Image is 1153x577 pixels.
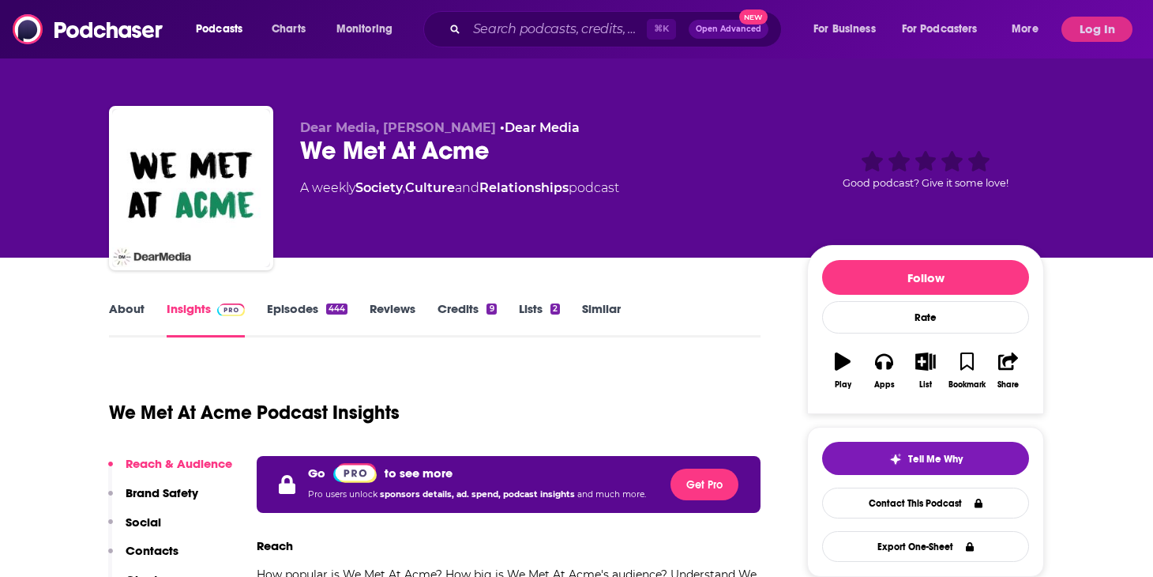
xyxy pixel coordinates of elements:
button: tell me why sparkleTell Me Why [822,442,1029,475]
button: open menu [185,17,263,42]
div: Rate [822,301,1029,334]
img: Podchaser - Follow, Share and Rate Podcasts [13,14,164,44]
span: and [455,180,479,195]
p: to see more [385,466,453,481]
div: Good podcast? Give it some love! [807,120,1044,218]
div: A weekly podcast [300,179,619,198]
button: Follow [822,260,1029,295]
a: Episodes444 [267,301,347,338]
a: Culture [405,180,455,195]
div: Search podcasts, credits, & more... [438,11,797,47]
span: For Podcasters [902,18,978,40]
a: InsightsPodchaser Pro [167,301,245,338]
span: , [403,180,405,195]
a: Contact This Podcast [822,488,1029,519]
a: Credits9 [438,301,496,338]
button: Apps [863,342,904,399]
img: tell me why sparkle [889,453,902,466]
button: Contacts [108,543,178,572]
button: Brand Safety [108,485,198,515]
a: Lists2 [519,301,560,338]
a: Charts [261,17,315,42]
span: More [1012,18,1038,40]
a: About [109,301,145,338]
p: Brand Safety [126,485,198,500]
div: List [919,380,932,390]
img: Podchaser Pro [217,304,245,316]
span: ⌘ K [647,19,676,40]
img: We Met At Acme [112,109,270,267]
a: Similar [582,301,621,338]
h1: We Met At Acme Podcast Insights [109,401,400,424]
div: 9 [486,304,496,315]
button: Export One-Sheet [822,531,1029,562]
div: Bookmark [948,380,986,390]
span: For Business [813,18,876,40]
button: open menu [892,17,1001,42]
button: Get Pro [670,469,738,500]
button: Open AdvancedNew [689,20,768,39]
button: Log In [1061,17,1132,42]
a: Society [355,180,403,195]
span: Charts [272,18,306,40]
span: • [500,120,580,135]
div: 444 [326,304,347,315]
p: Contacts [126,543,178,558]
img: Podchaser Pro [333,463,377,483]
button: Social [108,515,161,544]
input: Search podcasts, credits, & more... [467,17,647,42]
p: Social [126,515,161,530]
a: Relationships [479,180,569,195]
button: open menu [1001,17,1058,42]
p: Go [308,466,325,481]
button: List [905,342,946,399]
span: Monitoring [336,18,392,40]
span: Good podcast? Give it some love! [843,177,1008,189]
div: Apps [874,380,895,390]
button: open menu [802,17,896,42]
span: Dear Media, [PERSON_NAME] [300,120,496,135]
div: Share [997,380,1019,390]
span: sponsors details, ad. spend, podcast insights [380,489,577,500]
button: Play [822,342,863,399]
span: Open Advanced [696,25,761,33]
span: Podcasts [196,18,242,40]
span: Tell Me Why [908,453,963,466]
button: open menu [325,17,413,42]
p: Reach & Audience [126,456,232,471]
span: New [739,9,768,25]
a: Reviews [370,301,415,338]
div: Play [835,380,851,390]
button: Bookmark [946,342,987,399]
div: 2 [550,304,560,315]
p: Pro users unlock and much more. [308,483,646,507]
a: Dear Media [505,120,580,135]
button: Reach & Audience [108,456,232,485]
h3: Reach [257,538,293,553]
a: Pro website [333,462,377,483]
button: Share [988,342,1029,399]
